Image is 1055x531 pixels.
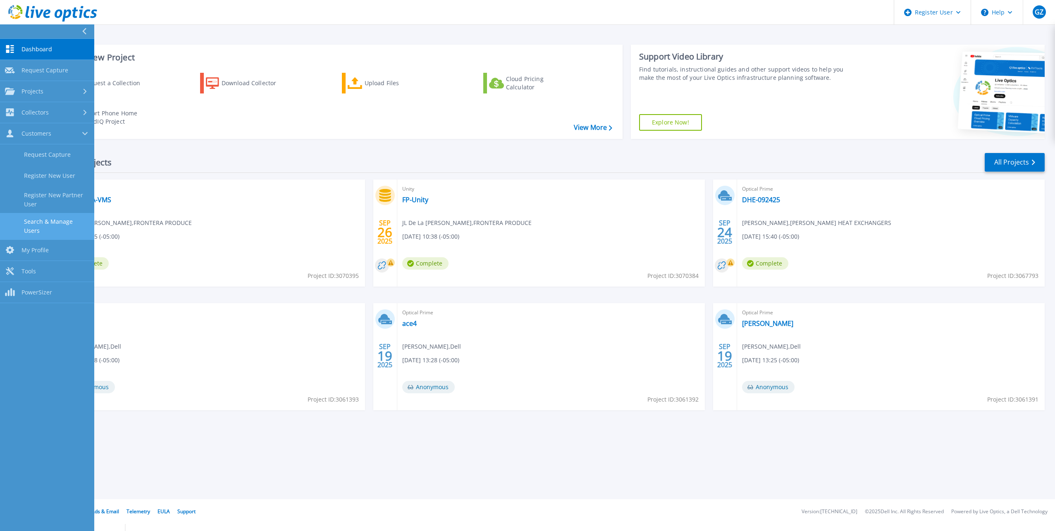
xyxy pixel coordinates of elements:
[574,124,612,132] a: View More
[62,184,360,194] span: Optical Prime
[82,75,148,91] div: Request a Collection
[222,75,288,91] div: Download Collector
[402,184,700,194] span: Unity
[21,109,49,116] span: Collectors
[506,75,572,91] div: Cloud Pricing Calculator
[91,508,119,515] a: Ads & Email
[742,196,780,204] a: DHE-092425
[377,352,392,359] span: 19
[987,395,1038,404] span: Project ID: 3061391
[742,342,801,351] span: [PERSON_NAME] , Dell
[127,508,150,515] a: Telemetry
[483,73,575,93] a: Cloud Pricing Calculator
[985,153,1045,172] a: All Projects
[21,289,52,296] span: PowerSizer
[377,341,393,371] div: SEP 2025
[21,88,43,95] span: Projects
[1035,9,1043,15] span: GZ
[59,53,612,62] h3: Start a New Project
[200,73,292,93] a: Download Collector
[742,257,788,270] span: Complete
[717,229,732,236] span: 24
[308,395,359,404] span: Project ID: 3061393
[639,51,853,62] div: Support Video Library
[308,271,359,280] span: Project ID: 3070395
[402,308,700,317] span: Optical Prime
[402,218,532,227] span: JL De La [PERSON_NAME] , FRONTERA PRODUCE
[639,65,853,82] div: Find tutorials, instructional guides and other support videos to help you make the most of your L...
[865,509,944,514] li: © 2025 Dell Inc. All Rights Reserved
[742,319,793,328] a: [PERSON_NAME]
[402,196,428,204] a: FP-Unity
[402,319,417,328] a: ace4
[402,257,449,270] span: Complete
[377,217,393,247] div: SEP 2025
[647,271,699,280] span: Project ID: 3070384
[402,232,459,241] span: [DATE] 10:38 (-05:00)
[742,356,799,365] span: [DATE] 13:25 (-05:00)
[342,73,434,93] a: Upload Files
[158,508,170,515] a: EULA
[402,342,461,351] span: [PERSON_NAME] , Dell
[742,184,1040,194] span: Optical Prime
[717,217,733,247] div: SEP 2025
[951,509,1048,514] li: Powered by Live Optics, a Dell Technology
[742,232,799,241] span: [DATE] 15:40 (-05:00)
[742,381,795,393] span: Anonymous
[802,509,857,514] li: Version: [TECHNICAL_ID]
[21,268,36,275] span: Tools
[987,271,1038,280] span: Project ID: 3067793
[647,395,699,404] span: Project ID: 3061392
[177,508,196,515] a: Support
[81,109,146,126] div: Import Phone Home CloudIQ Project
[639,114,702,131] a: Explore Now!
[377,229,392,236] span: 26
[21,130,51,137] span: Customers
[21,246,49,254] span: My Profile
[21,45,52,53] span: Dashboard
[62,218,192,227] span: JL De La [PERSON_NAME] , FRONTERA PRODUCE
[402,356,459,365] span: [DATE] 13:28 (-05:00)
[402,381,455,393] span: Anonymous
[717,341,733,371] div: SEP 2025
[742,308,1040,317] span: Optical Prime
[365,75,431,91] div: Upload Files
[21,67,68,74] span: Request Capture
[717,352,732,359] span: 19
[59,73,151,93] a: Request a Collection
[742,218,891,227] span: [PERSON_NAME] , [PERSON_NAME] HEAT EXCHANGERS
[62,308,360,317] span: Optical Prime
